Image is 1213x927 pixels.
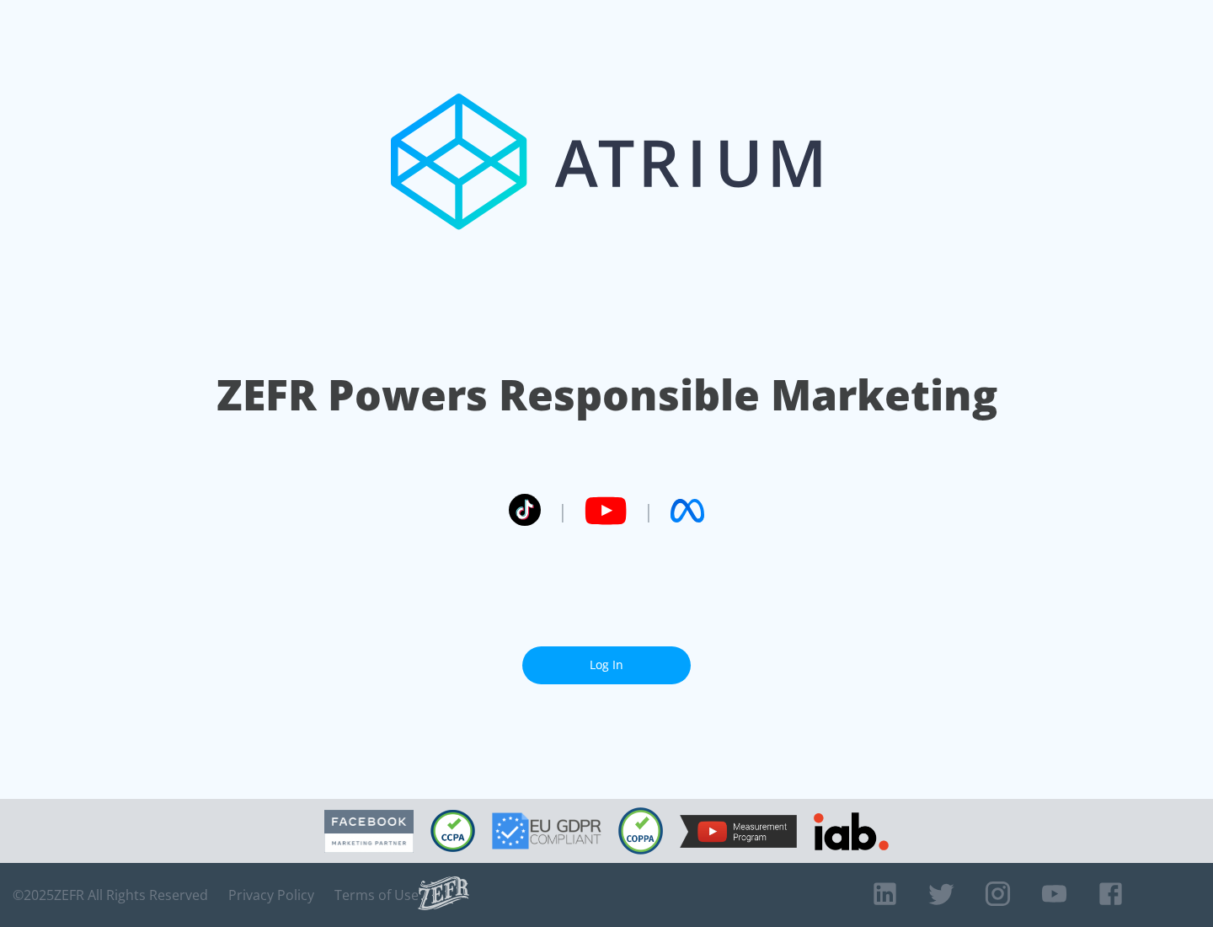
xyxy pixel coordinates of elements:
img: Facebook Marketing Partner [324,810,414,853]
span: © 2025 ZEFR All Rights Reserved [13,887,208,903]
img: YouTube Measurement Program [680,815,797,848]
a: Terms of Use [334,887,419,903]
a: Privacy Policy [228,887,314,903]
img: CCPA Compliant [430,810,475,852]
a: Log In [522,646,691,684]
img: IAB [814,812,889,850]
h1: ZEFR Powers Responsible Marketing [216,366,997,424]
img: COPPA Compliant [618,807,663,855]
span: | [644,498,654,523]
span: | [558,498,568,523]
img: GDPR Compliant [492,812,601,849]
